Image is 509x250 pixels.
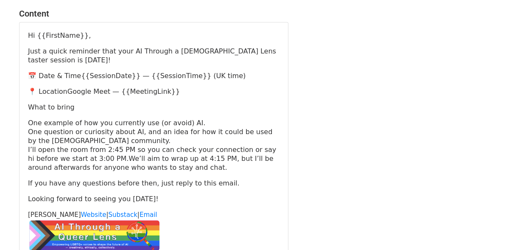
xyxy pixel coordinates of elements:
[137,211,157,219] span: |
[467,209,509,250] iframe: Chat Widget
[28,71,280,80] p: 📅 Date & Time{{SessionDate}} — {{SessionTime}} (UK time)
[108,211,137,219] a: Substack
[28,118,280,127] p: One example of how you currently use (or avoid) AI.
[28,103,280,112] p: What to bring
[81,211,106,219] a: Website
[28,47,280,65] p: Just a quick reminder that your AI Through a [DEMOGRAPHIC_DATA] Lens taster session is [DATE]!
[19,8,288,19] h4: Content
[28,194,280,203] p: Looking forward to seeing you [DATE]!
[28,145,280,172] p: I’ll open the room from 2:45 PM so you can check your connection or say hi before we start at 3:0...
[28,127,280,145] p: One question or curiosity about AI, and an idea for how it could be used by the [DEMOGRAPHIC_DATA...
[28,211,81,219] span: [PERSON_NAME]
[140,211,157,219] a: Email
[28,87,280,96] p: 📍 LocationGoogle Meet — {{MeetingLink}}
[106,211,108,219] span: |
[28,179,280,188] p: If you have any questions before then, just reply to this email.
[28,31,280,40] p: Hi {{FirstName}},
